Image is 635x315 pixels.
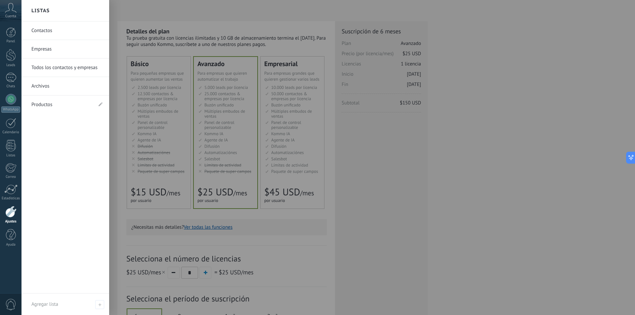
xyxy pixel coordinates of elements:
[1,219,21,224] div: Ajustes
[1,130,21,135] div: Calendario
[1,196,21,201] div: Estadísticas
[1,63,21,67] div: Leads
[1,39,21,44] div: Panel
[1,243,21,247] div: Ayuda
[31,40,103,59] a: Empresas
[95,300,104,309] span: Agregar lista
[5,14,16,19] span: Cuenta
[31,21,103,40] a: Contactos
[1,106,20,113] div: WhatsApp
[31,301,58,307] span: Agregar lista
[31,96,93,114] a: Productos
[31,0,50,21] h2: Listas
[31,77,103,96] a: Archivos
[1,153,21,158] div: Listas
[31,59,103,77] a: Todos los contactos y empresas
[1,84,21,89] div: Chats
[1,175,21,179] div: Correo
